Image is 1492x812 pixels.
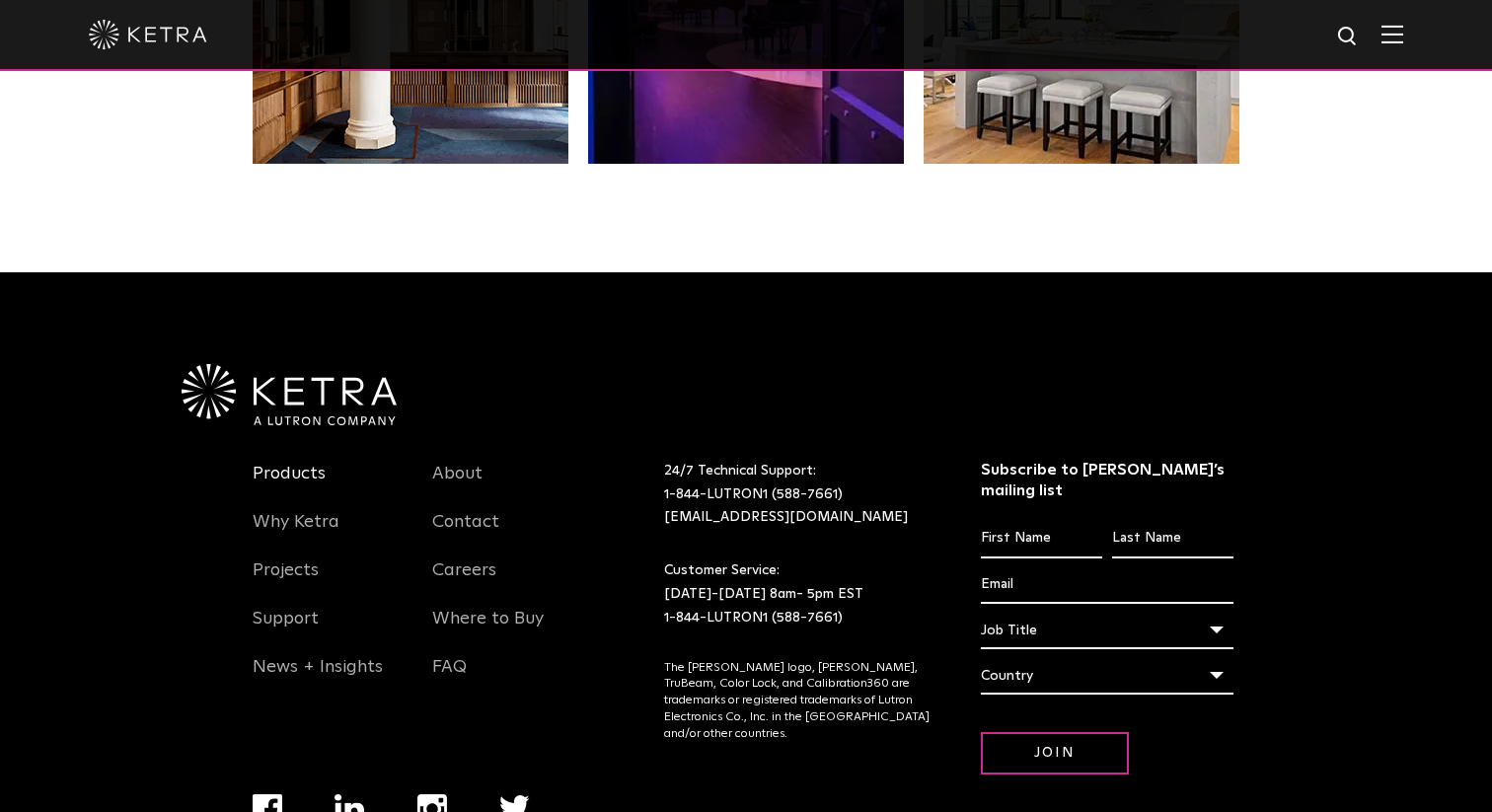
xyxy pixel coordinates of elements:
[981,732,1129,775] input: Join
[664,510,908,524] a: [EMAIL_ADDRESS][DOMAIN_NAME]
[981,657,1234,695] div: Country
[1112,520,1233,557] input: Last Name
[664,460,932,530] p: 24/7 Technical Support:
[981,566,1234,604] input: Email
[432,608,544,653] a: Where to Buy
[664,611,843,625] a: 1-844-LUTRON1 (588-7661)
[253,656,383,701] a: News + Insights
[981,460,1234,501] h3: Subscribe to [PERSON_NAME]’s mailing list
[432,511,499,556] a: Contact
[432,656,467,701] a: FAQ
[253,463,326,508] a: Products
[432,460,582,701] div: Navigation Menu
[981,520,1102,557] input: First Name
[664,487,843,501] a: 1-844-LUTRON1 (588-7661)
[1381,25,1403,43] img: Hamburger%20Nav.svg
[253,559,319,605] a: Projects
[664,660,932,743] p: The [PERSON_NAME] logo, [PERSON_NAME], TruBeam, Color Lock, and Calibration360 are trademarks or ...
[981,612,1234,649] div: Job Title
[664,559,932,629] p: Customer Service: [DATE]-[DATE] 8am- 5pm EST
[253,460,403,701] div: Navigation Menu
[1336,25,1361,49] img: search icon
[253,608,319,653] a: Support
[89,20,207,49] img: ketra-logo-2019-white
[253,511,339,556] a: Why Ketra
[432,559,496,605] a: Careers
[182,364,397,425] img: Ketra-aLutronCo_White_RGB
[432,463,483,508] a: About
